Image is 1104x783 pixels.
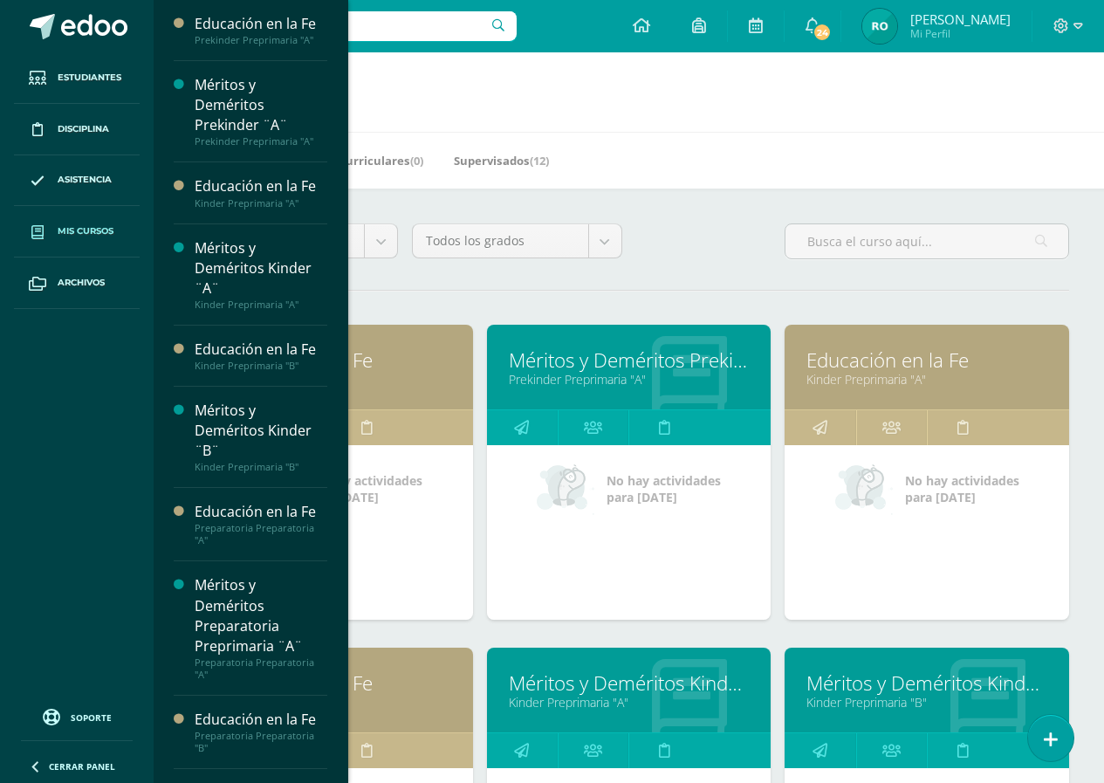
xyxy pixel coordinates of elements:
[410,153,423,168] span: (0)
[195,575,327,680] a: Méritos y Deméritos Preparatoria Preprimaria ¨A¨Preparatoria Preparatoria "A"
[195,75,327,135] div: Méritos y Deméritos Prekinder ¨A¨
[49,760,115,773] span: Cerrar panel
[14,258,140,309] a: Archivos
[195,14,327,34] div: Educación en la Fe
[806,371,1047,388] a: Kinder Preprimaria "A"
[195,461,327,473] div: Kinder Preprimaria "B"
[195,502,327,522] div: Educación en la Fe
[835,463,893,515] img: no_activities_small.png
[195,360,327,372] div: Kinder Preprimaria "B"
[195,401,327,461] div: Méritos y Deméritos Kinder ¨B¨
[195,34,327,46] div: Prekinder Preprimaria "A"
[509,694,750,711] a: Kinder Preprimaria "A"
[21,704,133,728] a: Soporte
[195,575,327,656] div: Méritos y Deméritos Preparatoria Preprimaria ¨A¨
[195,656,327,681] div: Preparatoria Preparatoria "A"
[195,401,327,473] a: Méritos y Deméritos Kinder ¨B¨Kinder Preprimaria "B"
[426,224,574,258] span: Todos los grados
[607,472,721,505] span: No hay actividades para [DATE]
[806,694,1047,711] a: Kinder Preprimaria "B"
[806,347,1047,374] a: Educación en la Fe
[14,52,140,104] a: Estudiantes
[910,10,1011,28] span: [PERSON_NAME]
[195,176,327,209] a: Educación en la FeKinder Preprimaria "A"
[195,340,327,372] a: Educación en la FeKinder Preprimaria "B"
[537,463,594,515] img: no_activities_small.png
[195,176,327,196] div: Educación en la Fe
[58,173,112,187] span: Asistencia
[195,522,327,546] div: Preparatoria Preparatoria "A"
[813,23,832,42] span: 24
[58,122,109,136] span: Disciplina
[413,224,621,258] a: Todos los grados
[454,147,549,175] a: Supervisados(12)
[286,147,423,175] a: Mis Extracurriculares(0)
[862,9,897,44] img: 8d48db53a1f9df0430cdaa67bcb0c1b1.png
[14,206,140,258] a: Mis cursos
[195,299,327,311] div: Kinder Preprimaria "A"
[195,502,327,546] a: Educación en la FePreparatoria Preparatoria "A"
[195,238,327,299] div: Méritos y Deméritos Kinder ¨A¨
[58,224,113,238] span: Mis cursos
[806,670,1047,697] a: Méritos y Deméritos Kinder ¨B¨
[14,104,140,155] a: Disciplina
[195,135,327,148] div: Prekinder Preprimaria "A"
[308,472,422,505] span: No hay actividades para [DATE]
[905,472,1019,505] span: No hay actividades para [DATE]
[195,730,327,754] div: Preparatoria Preparatoria "B"
[530,153,549,168] span: (12)
[14,155,140,207] a: Asistencia
[509,670,750,697] a: Méritos y Deméritos Kinder ¨A¨
[71,711,112,724] span: Soporte
[910,26,1011,41] span: Mi Perfil
[195,75,327,148] a: Méritos y Deméritos Prekinder ¨A¨Prekinder Preprimaria "A"
[509,347,750,374] a: Méritos y Deméritos Prekinder ¨A¨
[195,14,327,46] a: Educación en la FePrekinder Preprimaria "A"
[195,197,327,209] div: Kinder Preprimaria "A"
[785,224,1068,258] input: Busca el curso aquí...
[58,276,105,290] span: Archivos
[58,71,121,85] span: Estudiantes
[509,371,750,388] a: Prekinder Preprimaria "A"
[195,340,327,360] div: Educación en la Fe
[195,710,327,754] a: Educación en la FePreparatoria Preparatoria "B"
[195,710,327,730] div: Educación en la Fe
[195,238,327,311] a: Méritos y Deméritos Kinder ¨A¨Kinder Preprimaria "A"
